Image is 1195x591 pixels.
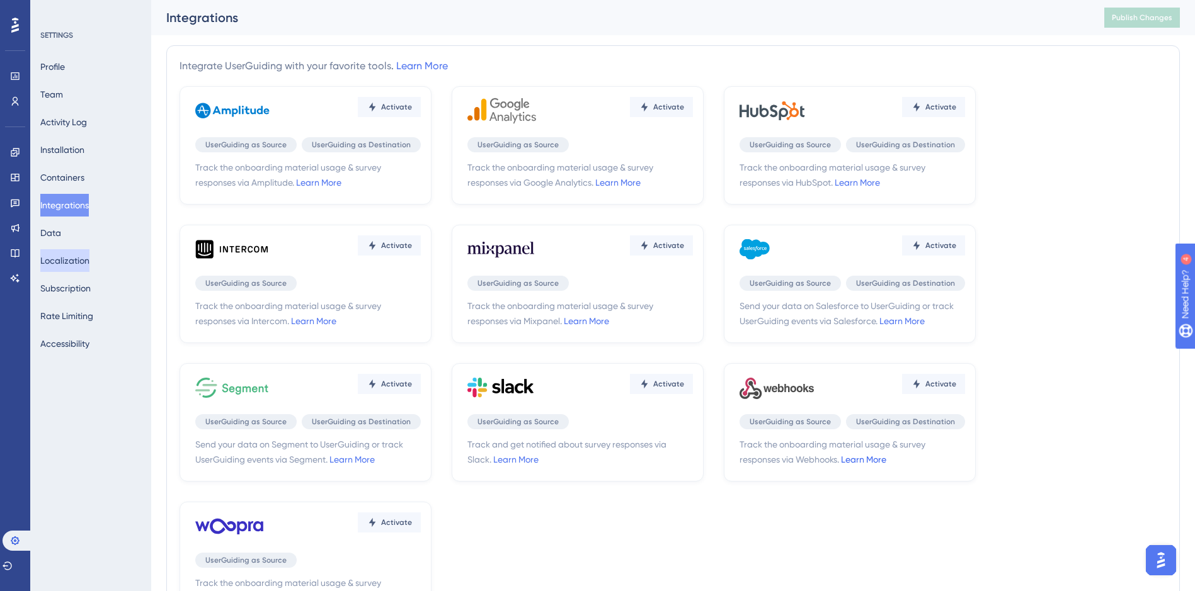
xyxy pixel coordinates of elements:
[381,517,412,527] span: Activate
[381,240,412,250] span: Activate
[740,437,965,467] span: Track the onboarding material usage & survey responses via Webhooks.
[879,316,925,326] a: Learn More
[40,111,87,133] button: Activity Log
[329,454,375,464] a: Learn More
[381,379,412,389] span: Activate
[477,140,559,150] span: UserGuiding as Source
[1112,13,1172,23] span: Publish Changes
[358,512,421,532] button: Activate
[358,374,421,394] button: Activate
[195,298,421,329] span: Track the onboarding material usage & survey responses via Intercom.
[902,374,965,394] button: Activate
[30,3,79,18] span: Need Help?
[925,240,956,250] span: Activate
[750,140,831,150] span: UserGuiding as Source
[40,249,89,272] button: Localization
[195,160,421,190] span: Track the onboarding material usage & survey responses via Amplitude.
[40,83,63,106] button: Team
[856,417,955,427] span: UserGuiding as Destination
[740,160,965,190] span: Track the onboarding material usage & survey responses via HubSpot.
[856,278,955,288] span: UserGuiding as Destination
[477,417,559,427] span: UserGuiding as Source
[750,278,831,288] span: UserGuiding as Source
[381,102,412,112] span: Activate
[88,6,91,16] div: 4
[205,555,287,565] span: UserGuiding as Source
[595,177,641,188] a: Learn More
[653,240,684,250] span: Activate
[40,166,84,189] button: Containers
[925,102,956,112] span: Activate
[40,138,84,161] button: Installation
[925,379,956,389] span: Activate
[205,278,287,288] span: UserGuiding as Source
[1104,8,1180,28] button: Publish Changes
[291,316,336,326] a: Learn More
[467,298,693,329] span: Track the onboarding material usage & survey responses via Mixpanel.
[166,9,1073,26] div: Integrations
[630,235,693,256] button: Activate
[740,298,965,329] span: Send your data on Salesforce to UserGuiding or track UserGuiding events via Salesforce.
[40,30,142,40] div: SETTINGS
[835,177,880,188] a: Learn More
[358,97,421,117] button: Activate
[40,305,93,327] button: Rate Limiting
[180,59,448,74] div: Integrate UserGuiding with your favorite tools.
[40,194,89,217] button: Integrations
[40,277,91,300] button: Subscription
[40,55,65,78] button: Profile
[477,278,559,288] span: UserGuiding as Source
[195,437,421,467] span: Send your data on Segment to UserGuiding or track UserGuiding events via Segment.
[358,235,421,256] button: Activate
[750,417,831,427] span: UserGuiding as Source
[467,437,693,467] span: Track and get notified about survey responses via Slack.
[40,332,89,355] button: Accessibility
[205,417,287,427] span: UserGuiding as Source
[467,160,693,190] span: Track the onboarding material usage & survey responses via Google Analytics.
[493,454,539,464] a: Learn More
[40,222,61,244] button: Data
[630,97,693,117] button: Activate
[902,97,965,117] button: Activate
[841,454,886,464] a: Learn More
[653,379,684,389] span: Activate
[205,140,287,150] span: UserGuiding as Source
[856,140,955,150] span: UserGuiding as Destination
[296,177,341,188] a: Learn More
[396,60,448,72] a: Learn More
[312,140,411,150] span: UserGuiding as Destination
[1142,541,1180,579] iframe: UserGuiding AI Assistant Launcher
[653,102,684,112] span: Activate
[312,417,411,427] span: UserGuiding as Destination
[902,235,965,256] button: Activate
[564,316,609,326] a: Learn More
[630,374,693,394] button: Activate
